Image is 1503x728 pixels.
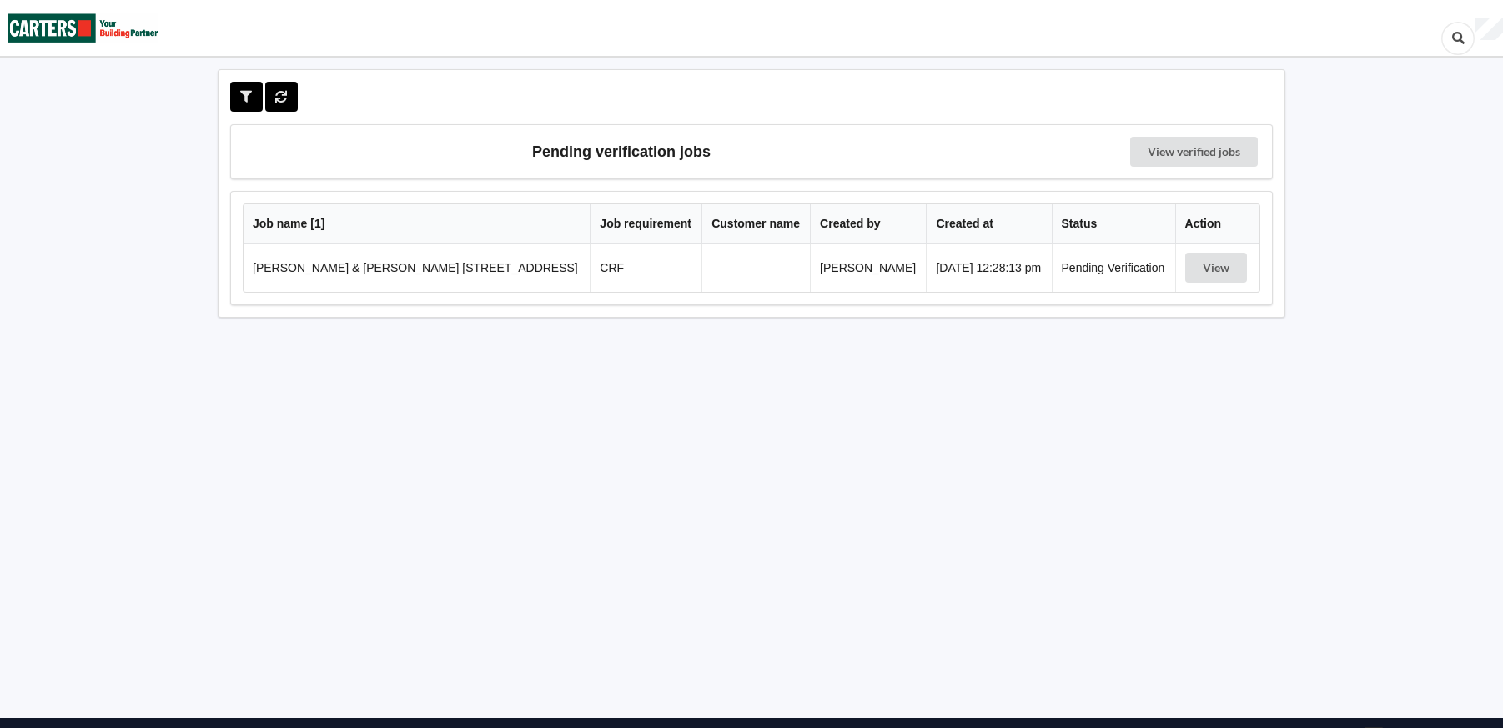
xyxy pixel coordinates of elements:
[1475,18,1503,41] div: User Profile
[810,204,926,244] th: Created by
[8,1,158,55] img: Carters
[701,204,810,244] th: Customer name
[810,244,926,292] td: [PERSON_NAME]
[1175,204,1259,244] th: Action
[1130,137,1258,167] a: View verified jobs
[1185,253,1247,283] button: View
[926,204,1051,244] th: Created at
[1052,204,1175,244] th: Status
[244,204,590,244] th: Job name [ 1 ]
[1185,261,1250,274] a: View
[926,244,1051,292] td: [DATE] 12:28:13 pm
[590,244,701,292] td: CRF
[590,204,701,244] th: Job requirement
[1052,244,1175,292] td: Pending Verification
[243,137,1000,167] h3: Pending verification jobs
[244,244,590,292] td: [PERSON_NAME] & [PERSON_NAME] [STREET_ADDRESS]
